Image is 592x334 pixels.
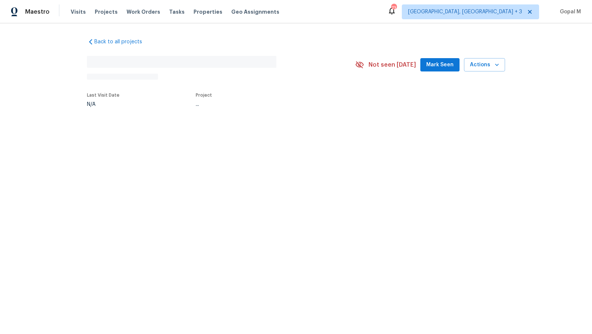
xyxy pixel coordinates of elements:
span: Tasks [169,9,185,14]
span: Properties [194,8,222,16]
div: ... [196,102,338,107]
button: Actions [464,58,505,72]
span: Actions [470,60,499,70]
div: 73 [391,4,396,12]
span: Not seen [DATE] [369,61,416,69]
span: Mark Seen [426,60,454,70]
span: Last Visit Date [87,93,120,97]
span: [GEOGRAPHIC_DATA], [GEOGRAPHIC_DATA] + 3 [408,8,522,16]
button: Mark Seen [420,58,460,72]
div: N/A [87,102,120,107]
span: Project [196,93,212,97]
span: Work Orders [127,8,160,16]
span: Geo Assignments [231,8,279,16]
span: Maestro [25,8,50,16]
span: Projects [95,8,118,16]
span: Gopal M [557,8,581,16]
a: Back to all projects [87,38,158,46]
span: Visits [71,8,86,16]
